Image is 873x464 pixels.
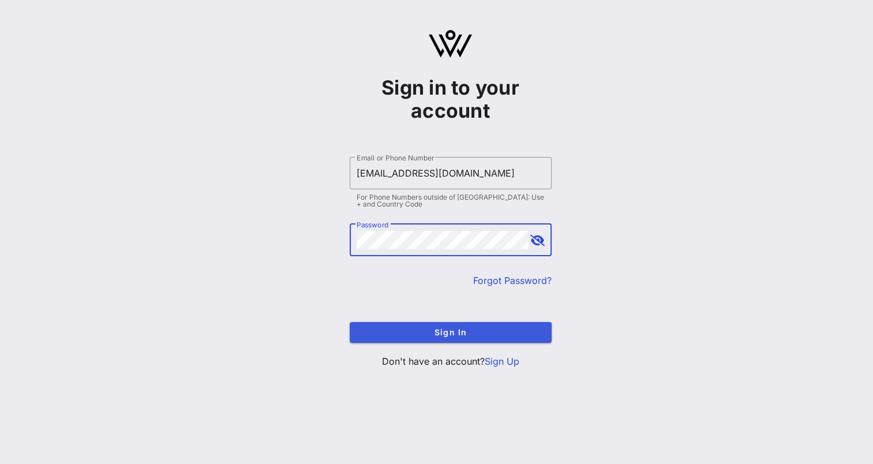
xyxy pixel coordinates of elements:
img: logo.svg [429,30,472,58]
span: Sign In [359,327,542,337]
button: append icon [530,235,545,246]
h1: Sign in to your account [350,76,552,122]
label: Email or Phone Number [357,154,434,162]
label: Password [357,220,389,229]
p: Don't have an account? [350,354,552,368]
a: Sign Up [485,356,519,367]
a: Forgot Password? [473,275,552,286]
div: For Phone Numbers outside of [GEOGRAPHIC_DATA]: Use + and Country Code [357,194,545,208]
button: Sign In [350,322,552,343]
